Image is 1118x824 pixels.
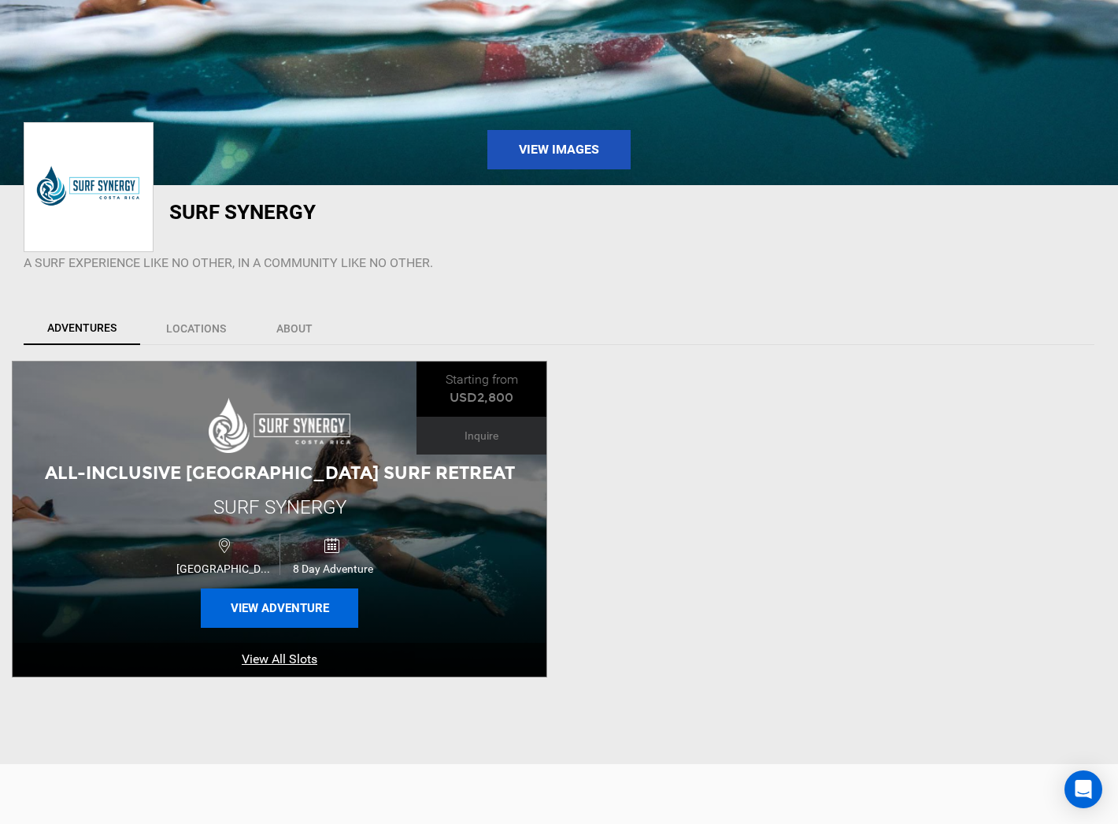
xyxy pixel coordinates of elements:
span: [GEOGRAPHIC_DATA] [172,562,279,575]
h1: Surf Synergy [169,201,742,223]
button: View Adventure [201,588,358,628]
div: Open Intercom Messenger [1064,770,1102,808]
a: Adventures [24,312,140,345]
img: img_b69c435c4d69bd02f1f4cedfdc3b8123.png [28,127,150,247]
img: images [209,398,350,453]
span: All-Inclusive [GEOGRAPHIC_DATA] Surf Retreat [45,462,515,484]
a: About [252,312,337,345]
a: Locations [142,312,250,345]
a: View Images [487,130,631,169]
a: View All Slots [13,643,546,677]
p: A SURF EXPERIENCE LIKE NO OTHER, IN A COMMUNITY LIKE NO OTHER. [24,254,1094,273]
span: Surf Synergy [213,496,346,518]
span: 8 Day Adventure [280,562,387,575]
